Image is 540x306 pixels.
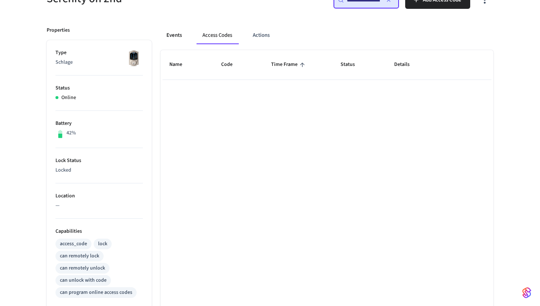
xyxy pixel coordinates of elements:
[161,50,493,80] table: sticky table
[522,287,531,299] img: SeamLogoGradient.69752ec5.svg
[161,27,188,44] button: Events
[55,59,143,66] p: Schlage
[55,120,143,127] p: Battery
[55,166,143,174] p: Locked
[60,289,132,296] div: can program online access codes
[60,277,107,284] div: can unlock with code
[55,49,143,57] p: Type
[394,59,419,70] span: Details
[47,27,70,34] p: Properties
[60,252,99,260] div: can remotely lock
[161,27,493,44] div: ant example
[55,84,143,92] p: Status
[55,192,143,200] p: Location
[60,240,87,248] div: access_code
[271,59,307,70] span: Time Frame
[341,59,364,70] span: Status
[55,157,143,165] p: Lock Status
[66,129,76,137] p: 42%
[61,94,76,102] p: Online
[55,202,143,210] p: —
[197,27,238,44] button: Access Codes
[221,59,242,70] span: Code
[169,59,192,70] span: Name
[55,228,143,235] p: Capabilities
[247,27,276,44] button: Actions
[98,240,107,248] div: lock
[125,49,143,67] img: Schlage Sense Smart Deadbolt with Camelot Trim, Front
[60,264,105,272] div: can remotely unlock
